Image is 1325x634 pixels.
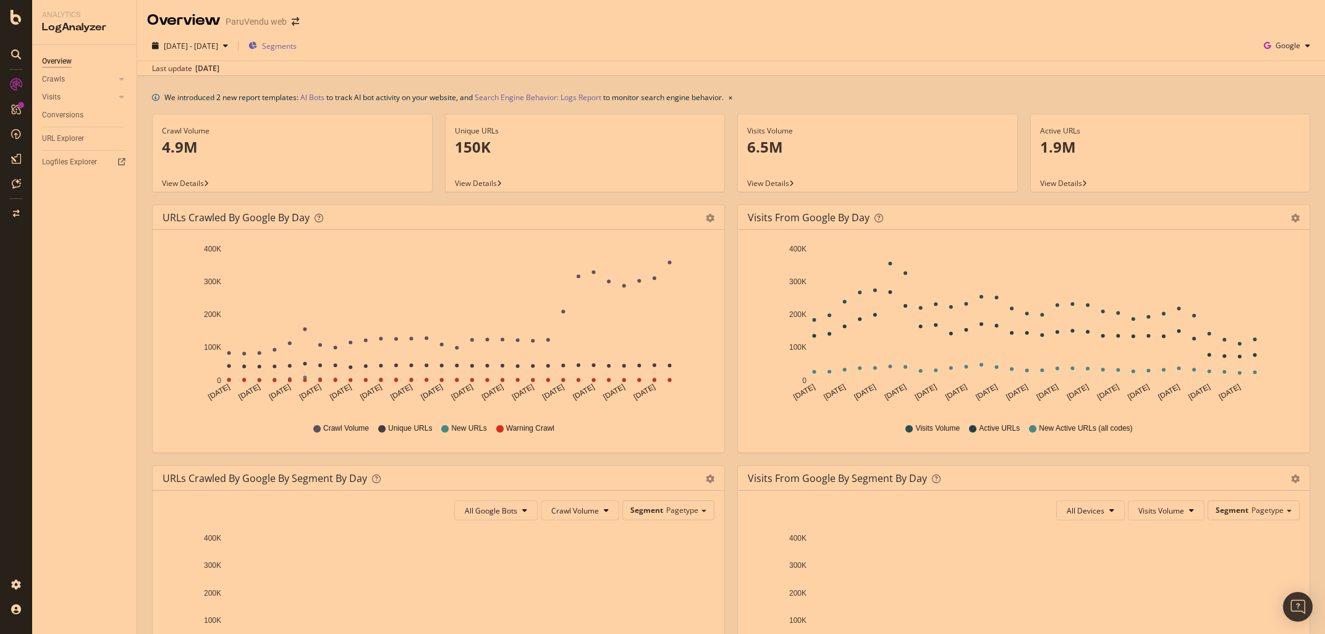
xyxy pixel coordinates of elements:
[1040,178,1082,188] span: View Details
[510,383,535,402] text: [DATE]
[451,423,486,434] span: New URLs
[163,240,714,412] svg: A chart.
[551,505,599,516] span: Crawl Volume
[1251,505,1284,515] span: Pagetype
[42,156,128,169] a: Logfiles Explorer
[162,125,423,137] div: Crawl Volume
[541,383,565,402] text: [DATE]
[454,501,538,520] button: All Google Bots
[328,383,353,402] text: [DATE]
[1035,383,1060,402] text: [DATE]
[195,63,219,74] div: [DATE]
[541,501,619,520] button: Crawl Volume
[455,125,716,137] div: Unique URLs
[204,344,221,352] text: 100K
[42,10,127,20] div: Analytics
[42,73,116,86] a: Crawls
[789,277,806,286] text: 300K
[666,505,698,515] span: Pagetype
[1067,505,1104,516] span: All Devices
[571,383,596,402] text: [DATE]
[748,472,927,484] div: Visits from Google By Segment By Day
[323,423,369,434] span: Crawl Volume
[388,423,432,434] span: Unique URLs
[162,178,204,188] span: View Details
[1291,475,1300,483] div: gear
[747,178,789,188] span: View Details
[944,383,968,402] text: [DATE]
[1187,383,1212,402] text: [DATE]
[480,383,505,402] text: [DATE]
[298,383,323,402] text: [DATE]
[823,383,847,402] text: [DATE]
[1283,592,1313,622] div: Open Intercom Messenger
[883,383,908,402] text: [DATE]
[465,505,517,516] span: All Google Bots
[147,36,233,56] button: [DATE] - [DATE]
[747,125,1008,137] div: Visits Volume
[450,383,475,402] text: [DATE]
[420,383,444,402] text: [DATE]
[237,383,262,402] text: [DATE]
[748,240,1300,412] svg: A chart.
[1065,383,1090,402] text: [DATE]
[204,534,221,543] text: 400K
[162,137,423,158] p: 4.9M
[206,383,231,402] text: [DATE]
[789,589,806,598] text: 200K
[726,88,735,106] button: close banner
[789,561,806,570] text: 300K
[455,137,716,158] p: 150K
[1005,383,1030,402] text: [DATE]
[204,616,221,625] text: 100K
[152,63,219,74] div: Last update
[204,245,221,253] text: 400K
[226,15,287,28] div: ParuVendu web
[42,91,116,104] a: Visits
[300,91,324,104] a: AI Bots
[204,310,221,319] text: 200K
[152,91,1310,104] div: info banner
[979,423,1020,434] span: Active URLs
[789,616,806,625] text: 100K
[1259,36,1315,56] button: Google
[42,132,128,145] a: URL Explorer
[204,589,221,598] text: 200K
[913,383,938,402] text: [DATE]
[358,383,383,402] text: [DATE]
[164,91,724,104] div: We introduced 2 new report templates: to track AI bot activity on your website, and to monitor se...
[1056,501,1125,520] button: All Devices
[1096,383,1120,402] text: [DATE]
[748,211,870,224] div: Visits from Google by day
[506,423,554,434] span: Warning Crawl
[204,277,221,286] text: 300K
[1126,383,1151,402] text: [DATE]
[802,376,806,385] text: 0
[1291,214,1300,222] div: gear
[1217,383,1242,402] text: [DATE]
[389,383,413,402] text: [DATE]
[42,55,72,68] div: Overview
[1040,137,1301,158] p: 1.9M
[630,505,663,515] span: Segment
[792,383,816,402] text: [DATE]
[1039,423,1132,434] span: New Active URLs (all codes)
[789,310,806,319] text: 200K
[268,383,292,402] text: [DATE]
[853,383,878,402] text: [DATE]
[243,36,302,56] button: Segments
[974,383,999,402] text: [DATE]
[789,344,806,352] text: 100K
[292,17,299,26] div: arrow-right-arrow-left
[42,156,97,169] div: Logfiles Explorer
[1216,505,1248,515] span: Segment
[602,383,627,402] text: [DATE]
[455,178,497,188] span: View Details
[915,423,960,434] span: Visits Volume
[1138,505,1184,516] span: Visits Volume
[147,10,221,31] div: Overview
[42,91,61,104] div: Visits
[789,534,806,543] text: 400K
